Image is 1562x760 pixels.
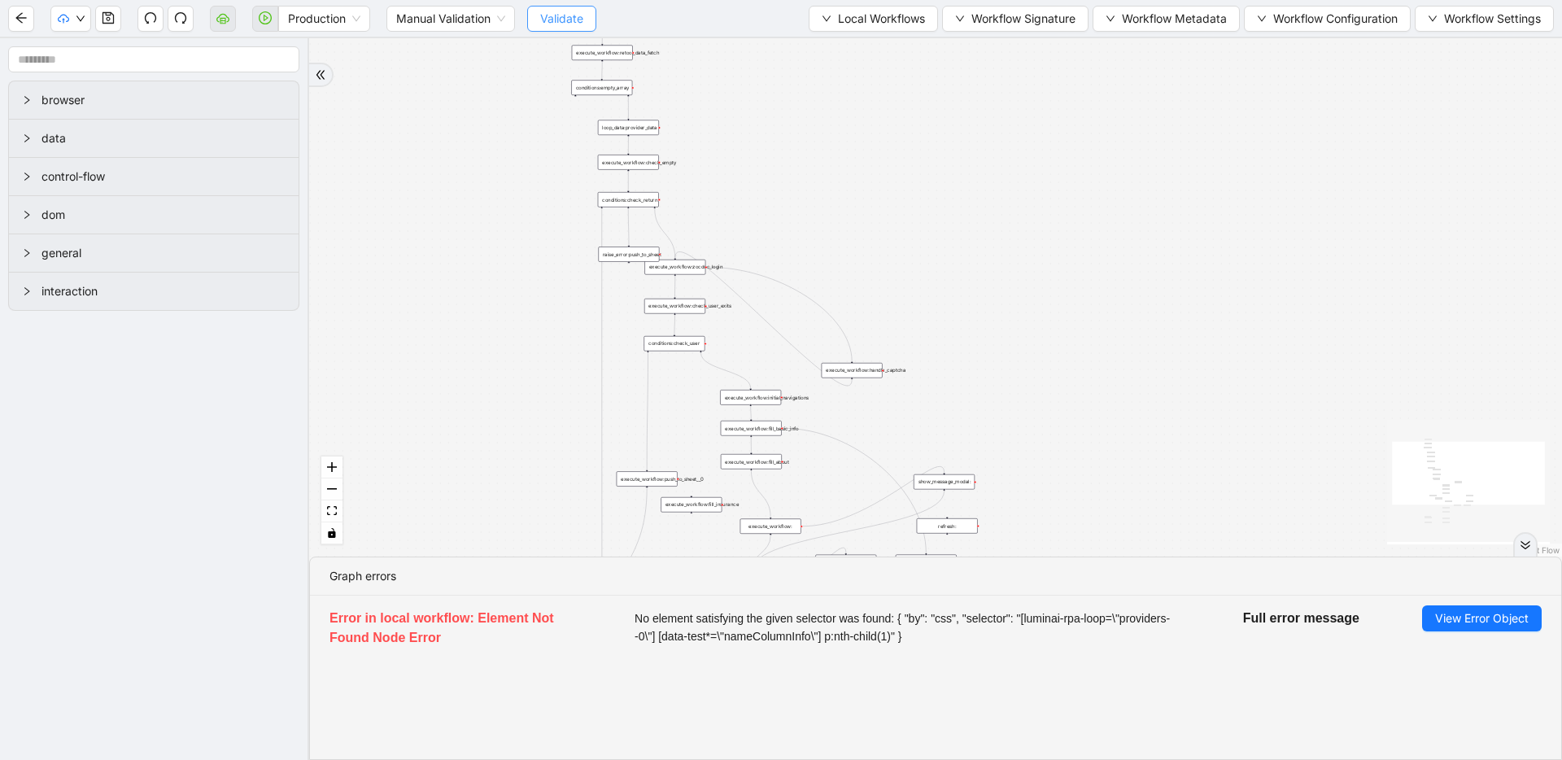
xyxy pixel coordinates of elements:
[570,101,581,111] span: plus-circle
[1517,545,1560,555] a: React Flow attribution
[321,456,343,478] button: zoom in
[1243,609,1359,628] h5: Full error message
[674,315,675,334] g: Edge from execute_workflow:check_user_exits to conditions:check_user
[740,518,801,534] div: execute_workflow:
[598,192,659,207] div: conditions:check_return
[41,282,286,300] span: interaction
[41,244,286,262] span: general
[822,363,883,378] div: execute_workflow:handle_captcha
[315,69,326,81] span: double-right
[598,155,659,170] div: execute_workflow:check_empty
[58,13,69,24] span: cloud-upload
[22,95,32,105] span: right
[9,158,299,195] div: control-flow
[815,555,876,570] div: show_message_modal:__0
[647,352,648,470] g: Edge from conditions:check_user to execute_workflow:push_to_sheet__0
[721,421,782,436] div: execute_workflow:fill_basic_info
[1257,14,1267,24] span: down
[137,6,164,32] button: undo
[675,251,852,385] g: Edge from execute_workflow:handle_captcha to execute_workflow:zocdoc_login
[720,390,781,405] div: execute_workflow:initial_navigations
[896,555,957,570] div: close_tab:
[9,273,299,310] div: interaction
[396,7,505,31] span: Manual Validation
[1444,10,1541,28] span: Workflow Settings
[751,407,752,419] g: Edge from execute_workflow:initial_navigations to execute_workflow:fill_basic_info
[95,6,121,32] button: save
[598,247,659,262] div: raise_error:push_to_sheet
[822,14,831,24] span: down
[598,120,659,135] div: loop_data:provider_data
[783,548,846,580] g: Edge from execute_workflow:fill_identity_info to show_message_modal:__0
[41,206,286,224] span: dom
[644,260,705,275] div: execute_workflow:zocdoc_login
[1106,14,1115,24] span: down
[540,10,583,28] span: Validate
[687,518,697,529] span: plus-circle
[22,248,32,258] span: right
[721,454,782,470] div: execute_workflow:fill_about
[1244,6,1411,32] button: downWorkflow Configuration
[288,7,360,31] span: Production
[321,478,343,500] button: zoom out
[9,196,299,234] div: dom
[174,11,187,24] span: redo
[41,129,286,147] span: data
[655,209,675,258] g: Edge from conditions:check_return to execute_workflow:zocdoc_login
[644,336,705,352] div: conditions:check_user
[216,11,229,24] span: cloud-server
[22,286,32,296] span: right
[144,11,157,24] span: undo
[9,120,299,157] div: data
[628,209,629,246] g: Edge from conditions:check_return to raise_error:push_to_sheet
[803,466,945,526] g: Edge from execute_workflow: to show_message_modal:
[1122,10,1227,28] span: Workflow Metadata
[527,6,596,32] button: Validate
[1428,14,1438,24] span: down
[809,6,938,32] button: downLocal Workflows
[942,6,1089,32] button: downWorkflow Signature
[617,471,678,487] div: execute_workflow:push_to_sheet__0
[624,268,635,278] span: plus-circle
[571,80,632,95] div: conditions:empty_arrayplus-circle
[210,6,236,32] button: cloud-server
[917,518,978,534] div: refresh:
[22,133,32,143] span: right
[1435,609,1529,627] span: View Error Object
[329,609,572,648] h5: Error in local workflow: Element Not Found Node Error
[321,522,343,544] button: toggle interactivity
[9,234,299,272] div: general
[914,474,975,490] div: show_message_modal:
[700,352,750,388] g: Edge from conditions:check_user to execute_workflow:initial_navigations
[76,14,85,24] span: down
[41,168,286,186] span: control-flow
[102,11,115,24] span: save
[751,491,944,571] g: Edge from show_message_modal: to execute_workflow:fill_identity_info
[635,609,1180,645] span: No element satisfying the given selector was found: { "by": "css", "selector": "[luminai-rpa-loop...
[8,6,34,32] button: arrow-left
[942,539,953,550] span: plus-circle
[598,247,659,262] div: raise_error:push_to_sheetplus-circle
[1422,605,1542,631] button: View Error Object
[41,91,286,109] span: browser
[644,299,705,314] div: execute_workflow:check_user_exits
[751,471,770,518] g: Edge from execute_workflow:fill_about to execute_workflow:
[571,80,632,95] div: conditions:empty_array
[1415,6,1554,32] button: downWorkflow Settings
[971,10,1076,28] span: Workflow Signature
[22,210,32,220] span: right
[22,172,32,181] span: right
[955,14,965,24] span: down
[9,81,299,119] div: browser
